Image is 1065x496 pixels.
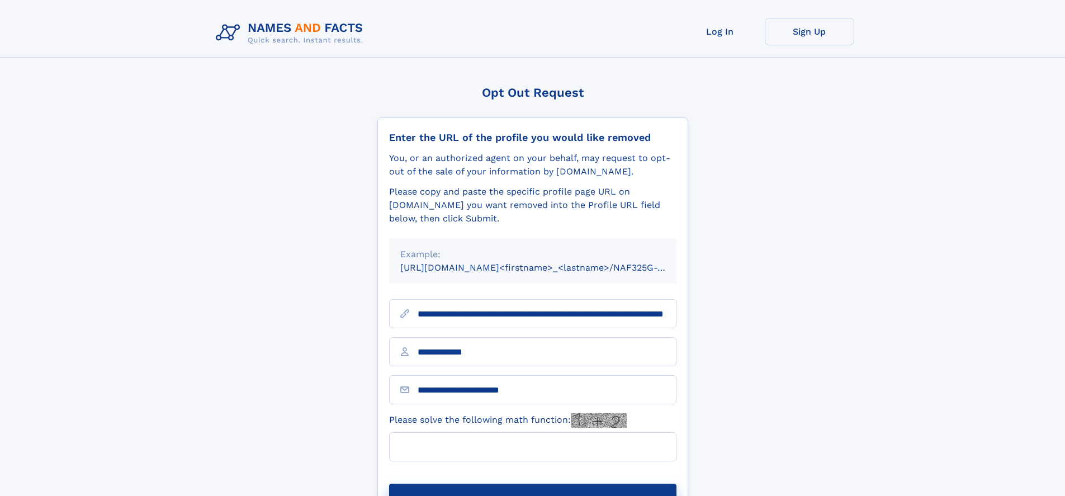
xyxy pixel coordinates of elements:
img: Logo Names and Facts [211,18,372,48]
a: Sign Up [765,18,854,45]
small: [URL][DOMAIN_NAME]<firstname>_<lastname>/NAF325G-xxxxxxxx [400,262,698,273]
div: Opt Out Request [377,86,688,100]
div: You, or an authorized agent on your behalf, may request to opt-out of the sale of your informatio... [389,152,676,178]
a: Log In [675,18,765,45]
div: Example: [400,248,665,261]
label: Please solve the following math function: [389,413,627,428]
div: Enter the URL of the profile you would like removed [389,131,676,144]
div: Please copy and paste the specific profile page URL on [DOMAIN_NAME] you want removed into the Pr... [389,185,676,225]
